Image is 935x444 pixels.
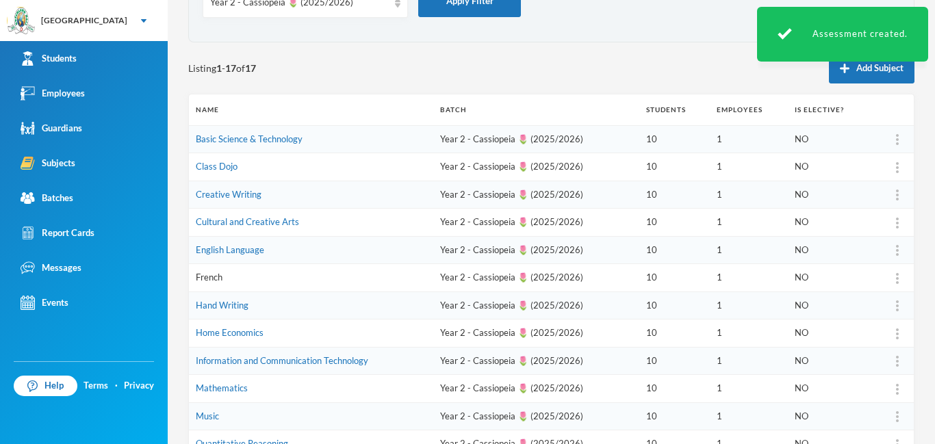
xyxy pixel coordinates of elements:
div: Report Cards [21,226,94,240]
td: NO [788,236,871,264]
a: Home Economics [196,327,264,338]
div: [GEOGRAPHIC_DATA] [41,14,127,27]
td: 1 [710,375,788,403]
img: more_vert [896,356,899,367]
div: Subjects [21,156,75,170]
td: 1 [710,153,788,181]
td: 1 [710,264,788,292]
td: NO [788,264,871,292]
td: 1 [710,291,788,319]
a: Class Dojo [196,161,238,172]
b: 17 [245,62,256,74]
b: 17 [225,62,236,74]
td: Year 2 - Cassiopeia 🌷 (2025/2026) [433,347,639,375]
img: more_vert [896,134,899,145]
a: Terms [84,379,108,393]
td: 10 [639,236,709,264]
td: NO [788,181,871,209]
td: NO [788,375,871,403]
a: English Language [196,244,264,255]
button: Add Subject [829,53,914,83]
td: NO [788,347,871,375]
img: logo [8,8,35,35]
th: Batch [433,94,639,125]
td: NO [788,125,871,153]
td: Year 2 - Cassiopeia 🌷 (2025/2026) [433,402,639,430]
img: more_vert [896,245,899,256]
img: more_vert [896,190,899,200]
div: Batches [21,191,73,205]
span: Listing - of [188,61,256,75]
td: Year 2 - Cassiopeia 🌷 (2025/2026) [433,153,639,181]
td: 10 [639,181,709,209]
img: more_vert [896,328,899,339]
td: 1 [710,181,788,209]
td: Year 2 - Cassiopeia 🌷 (2025/2026) [433,291,639,319]
img: more_vert [896,411,899,422]
a: Hand Writing [196,300,248,311]
td: 10 [639,209,709,237]
td: Year 2 - Cassiopeia 🌷 (2025/2026) [433,375,639,403]
a: Privacy [124,379,154,393]
div: Assessment created. [757,7,928,62]
img: more_vert [896,300,899,311]
a: Music [196,410,219,421]
td: NO [788,153,871,181]
td: 10 [639,375,709,403]
div: Messages [21,261,81,275]
a: Basic Science & Technology [196,133,303,144]
td: 1 [710,319,788,348]
th: Employees [710,94,788,125]
a: Creative Writing [196,189,261,200]
td: NO [788,319,871,348]
td: 1 [710,125,788,153]
td: NO [788,209,871,237]
td: 10 [639,291,709,319]
a: Mathematics [196,382,248,393]
td: NO [788,291,871,319]
td: Year 2 - Cassiopeia 🌷 (2025/2026) [433,209,639,237]
a: Cultural and Creative Arts [196,216,299,227]
td: 10 [639,153,709,181]
td: 10 [639,264,709,292]
img: more_vert [896,384,899,395]
td: 1 [710,209,788,237]
td: 1 [710,236,788,264]
a: French [196,272,222,283]
td: Year 2 - Cassiopeia 🌷 (2025/2026) [433,264,639,292]
th: Students [639,94,709,125]
td: Year 2 - Cassiopeia 🌷 (2025/2026) [433,319,639,348]
td: 10 [639,402,709,430]
div: Students [21,51,77,66]
div: Employees [21,86,85,101]
b: 1 [216,62,222,74]
th: Name [189,94,433,125]
div: Guardians [21,121,82,135]
td: Year 2 - Cassiopeia 🌷 (2025/2026) [433,236,639,264]
th: Is Elective? [788,94,871,125]
a: Information and Communication Technology [196,355,368,366]
td: NO [788,402,871,430]
div: · [115,379,118,393]
td: 10 [639,125,709,153]
img: more_vert [896,273,899,284]
a: Help [14,376,77,396]
td: 10 [639,319,709,348]
img: more_vert [896,218,899,228]
img: more_vert [896,162,899,173]
td: 1 [710,347,788,375]
td: 1 [710,402,788,430]
td: 10 [639,347,709,375]
div: Events [21,296,68,310]
td: Year 2 - Cassiopeia 🌷 (2025/2026) [433,181,639,209]
td: Year 2 - Cassiopeia 🌷 (2025/2026) [433,125,639,153]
